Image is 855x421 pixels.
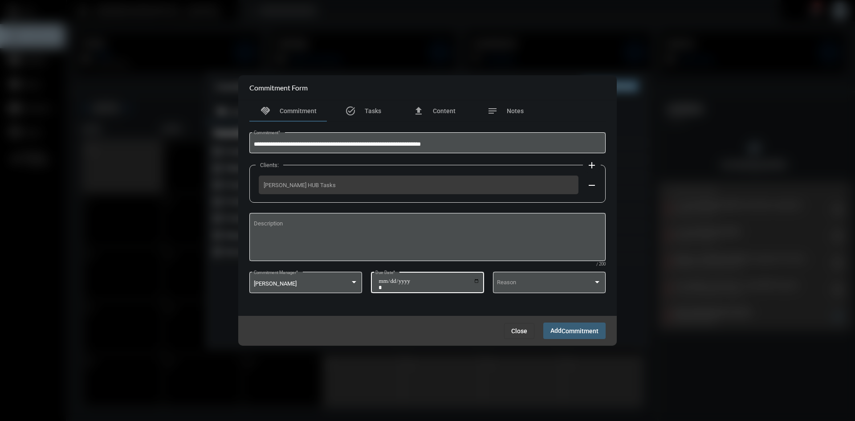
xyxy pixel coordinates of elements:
[433,107,456,114] span: Content
[586,180,597,191] mat-icon: remove
[264,182,574,188] span: [PERSON_NAME] HUB Tasks
[256,162,283,168] label: Clients:
[413,106,424,116] mat-icon: file_upload
[507,107,524,114] span: Notes
[562,327,598,335] span: Commitment
[260,106,271,116] mat-icon: handshake
[249,83,308,92] h2: Commitment Form
[543,323,606,339] button: AddCommitment
[365,107,381,114] span: Tasks
[550,327,598,334] span: Add
[511,327,527,335] span: Close
[487,106,498,116] mat-icon: notes
[280,107,317,114] span: Commitment
[504,323,534,339] button: Close
[596,262,606,267] mat-hint: / 200
[586,160,597,171] mat-icon: add
[345,106,356,116] mat-icon: task_alt
[254,280,297,287] span: [PERSON_NAME]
